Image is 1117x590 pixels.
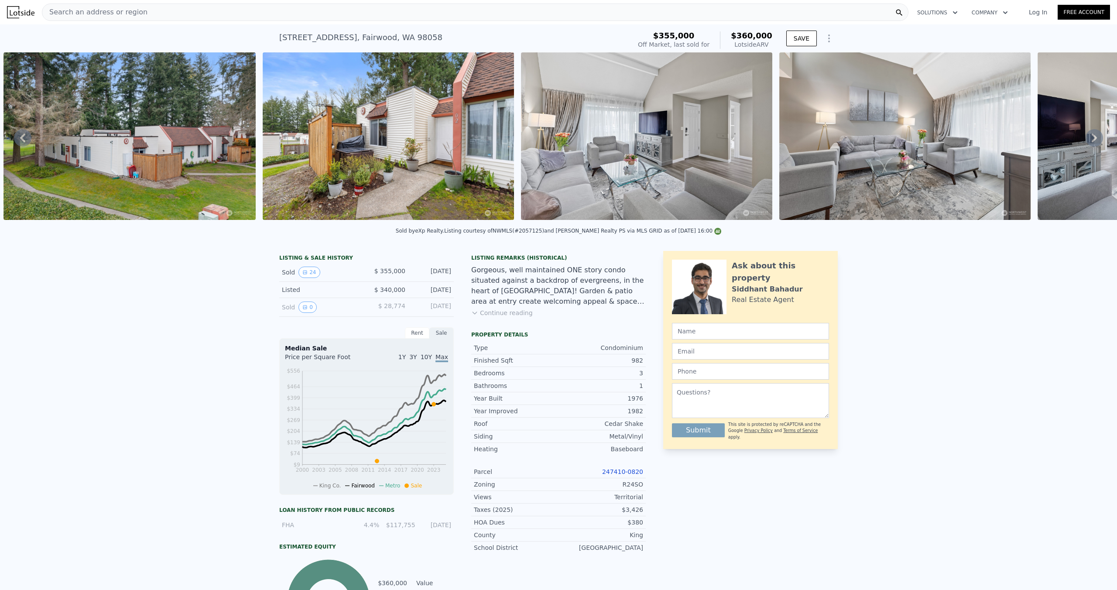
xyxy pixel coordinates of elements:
div: This site is protected by reCAPTCHA and the Google and apply. [728,422,829,440]
span: Sale [411,483,422,489]
a: Terms of Service [783,428,818,433]
input: Name [672,323,829,340]
tspan: $139 [287,439,300,446]
div: Property details [471,331,646,338]
div: Heating [474,445,558,453]
tspan: $399 [287,395,300,401]
input: Email [672,343,829,360]
div: Price per Square Foot [285,353,367,367]
div: Year Improved [474,407,558,415]
div: Condominium [558,343,643,352]
tspan: 2023 [427,467,441,473]
div: HOA Dues [474,518,558,527]
button: Show Options [820,30,838,47]
tspan: $269 [287,417,300,423]
div: Bedrooms [474,369,558,377]
tspan: 2017 [394,467,408,473]
div: [DATE] [412,267,451,278]
a: Privacy Policy [744,428,773,433]
div: Siding [474,432,558,441]
div: 4.4% [349,521,379,529]
div: LISTING & SALE HISTORY [279,254,454,263]
img: Sale: 115407007 Parcel: 98185417 [779,52,1031,220]
button: Solutions [910,5,965,21]
div: 1976 [558,394,643,403]
tspan: 2008 [345,467,359,473]
div: $3,426 [558,505,643,514]
div: Off Market, last sold for [638,40,709,49]
div: Finished Sqft [474,356,558,365]
tspan: 2020 [411,467,424,473]
div: School District [474,543,558,552]
td: Value [415,578,454,588]
button: View historical data [298,267,320,278]
tspan: $556 [287,368,300,374]
div: Loan history from public records [279,507,454,514]
div: Rent [405,327,429,339]
img: Sale: 115407007 Parcel: 98185417 [263,52,514,220]
tspan: 2000 [296,467,309,473]
tspan: $9 [294,462,300,468]
div: R24SO [558,480,643,489]
div: 1982 [558,407,643,415]
div: Sold by eXp Realty . [396,228,444,234]
div: Listed [282,285,360,294]
div: Ask about this property [732,260,829,284]
div: Sold [282,302,360,313]
div: Bathrooms [474,381,558,390]
a: 247410-0820 [602,468,643,475]
div: Median Sale [285,344,448,353]
a: Log In [1018,8,1058,17]
img: Sale: 115407007 Parcel: 98185417 [521,52,772,220]
div: Cedar Shake [558,419,643,428]
tspan: 2014 [378,467,391,473]
span: $ 355,000 [374,268,405,274]
button: View historical data [298,302,317,313]
div: Baseboard [558,445,643,453]
div: Sold [282,267,360,278]
div: County [474,531,558,539]
tspan: $464 [287,384,300,390]
div: Siddhant Bahadur [732,284,803,295]
button: SAVE [786,31,817,46]
div: FHA [282,521,343,529]
div: [GEOGRAPHIC_DATA] [558,543,643,552]
div: [STREET_ADDRESS] , Fairwood , WA 98058 [279,31,442,44]
span: Metro [385,483,400,489]
div: Territorial [558,493,643,501]
div: Real Estate Agent [732,295,794,305]
img: NWMLS Logo [714,228,721,235]
tspan: 2011 [361,467,375,473]
button: Submit [672,423,725,437]
tspan: 2003 [312,467,326,473]
img: Lotside [7,6,34,18]
div: Year Built [474,394,558,403]
div: Roof [474,419,558,428]
span: $ 340,000 [374,286,405,293]
span: Fairwood [351,483,375,489]
div: Lotside ARV [731,40,772,49]
span: 10Y [421,353,432,360]
tspan: $204 [287,428,300,434]
div: Listing courtesy of NWMLS (#2057125) and [PERSON_NAME] Realty PS via MLS GRID as of [DATE] 16:00 [444,228,721,234]
tspan: $334 [287,406,300,412]
span: King Co. [319,483,341,489]
img: Sale: 115407007 Parcel: 98185417 [3,52,255,220]
div: $117,755 [384,521,415,529]
span: Search an address or region [42,7,147,17]
div: Gorgeous, well maintained ONE story condo situated against a backdrop of evergreens, in the heart... [471,265,646,307]
span: $360,000 [731,31,772,40]
div: [DATE] [412,285,451,294]
div: [DATE] [421,521,451,529]
div: King [558,531,643,539]
div: Zoning [474,480,558,489]
div: Estimated Equity [279,543,454,550]
div: Parcel [474,467,558,476]
a: Free Account [1058,5,1110,20]
div: Listing Remarks (Historical) [471,254,646,261]
button: Company [965,5,1015,21]
span: $355,000 [653,31,695,40]
input: Phone [672,363,829,380]
div: Taxes (2025) [474,505,558,514]
span: $ 28,774 [378,302,405,309]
